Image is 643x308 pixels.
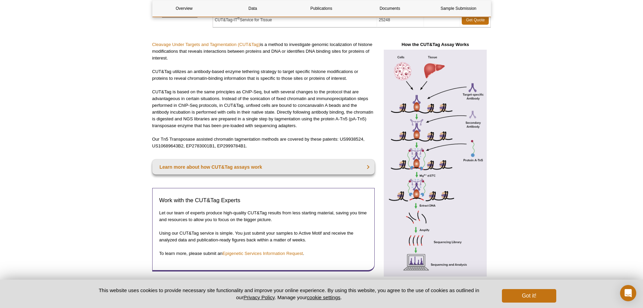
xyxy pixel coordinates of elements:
[620,285,636,301] div: Open Intercom Messenger
[152,89,375,129] p: CUT&Tag is based on the same principles as ChIP-Seq, but with several changes to the protocol tha...
[377,13,424,27] td: 25248
[152,41,375,62] p: is a method to investigate genomic localization of histone modifications that reveals interaction...
[152,68,375,82] p: CUT&Tag utilizes an antibody-based enzyme tethering strategy to target specific histone modificat...
[358,0,422,17] a: Documents
[462,15,489,25] a: Get Quote
[152,136,375,149] p: Our Tn5 Transposase assisted chromatin tagmentation methods are covered by these patents: US99385...
[152,42,260,47] a: Cleavage Under Targets and Tagmentation (CUT&Tag)
[159,230,368,243] p: Using our CUT&Tag service is simple. You just submit your samples to Active Motif and receive the...
[502,289,556,303] button: Got it!
[307,294,340,300] button: cookie settings
[159,210,368,223] p: Let our team of experts produce high-quality CUT&Tag results from less starting material, saving ...
[221,0,285,17] a: Data
[290,0,353,17] a: Publications
[159,250,368,257] p: To learn more, please submit an .
[237,17,240,20] sup: ®
[222,251,303,256] a: Epigenetic Services Information Request
[243,294,274,300] a: Privacy Policy
[87,287,491,301] p: This website uses cookies to provide necessary site functionality and improve your online experie...
[427,0,490,17] a: Sample Submission
[213,13,377,27] td: CUT&Tag-IT Service for Tissue
[402,42,469,47] strong: How the CUT&Tag Assay Works
[159,196,368,205] h3: Work with the CUT&Tag Experts​
[153,0,216,17] a: Overview
[152,160,375,174] a: Learn more about how CUT&Tag assays work
[380,50,491,276] img: How the CUT&Tag Assay Works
